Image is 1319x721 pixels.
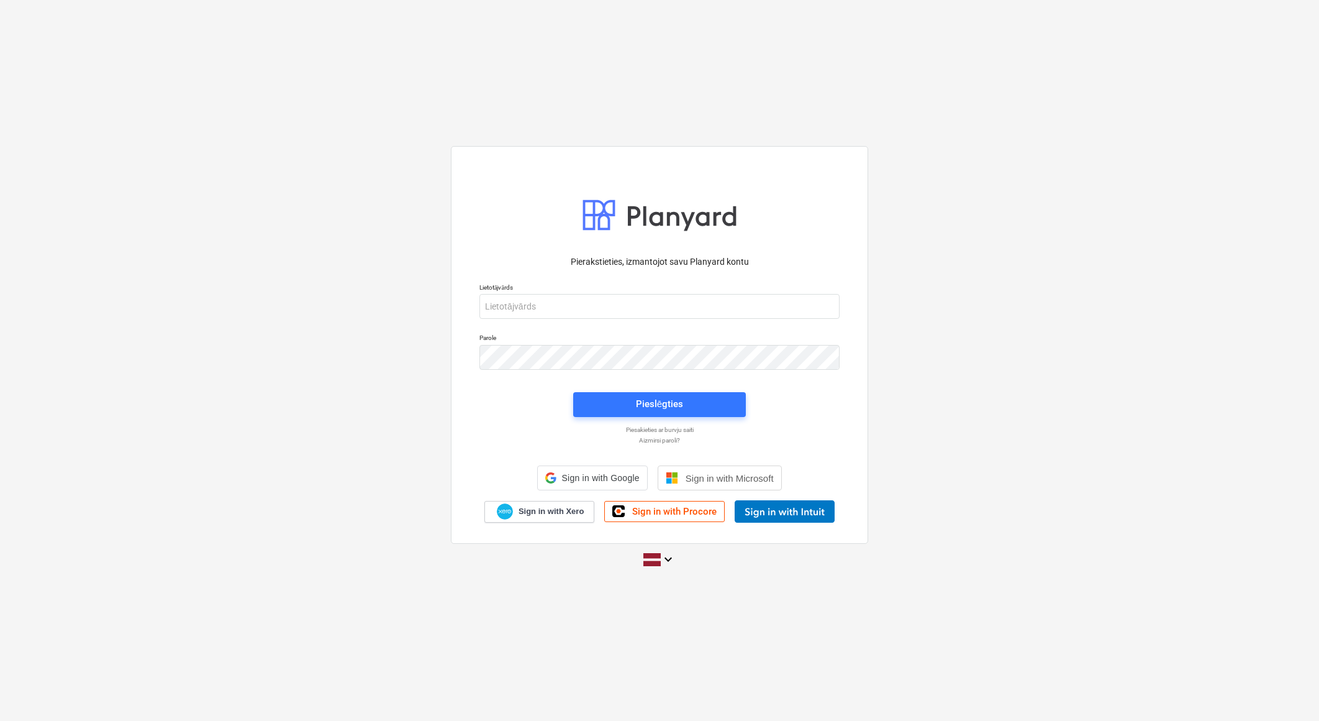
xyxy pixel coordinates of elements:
div: Pieslēgties [636,396,683,412]
p: Lietotājvārds [479,283,840,294]
span: Sign in with Procore [632,506,717,517]
a: Piesakieties ar burvju saiti [473,426,846,434]
span: Sign in with Xero [519,506,584,517]
input: Lietotājvārds [479,294,840,319]
img: Xero logo [497,503,513,520]
p: Pierakstieties, izmantojot savu Planyard kontu [479,255,840,269]
a: Aizmirsi paroli? [473,436,846,444]
span: Sign in with Google [561,473,639,483]
span: Sign in with Microsoft [686,473,774,484]
img: Microsoft logo [666,472,678,484]
div: Sign in with Google [537,466,647,490]
i: keyboard_arrow_down [661,552,676,567]
a: Sign in with Xero [484,501,595,523]
a: Sign in with Procore [604,501,725,522]
p: Parole [479,334,840,344]
button: Pieslēgties [573,392,746,417]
